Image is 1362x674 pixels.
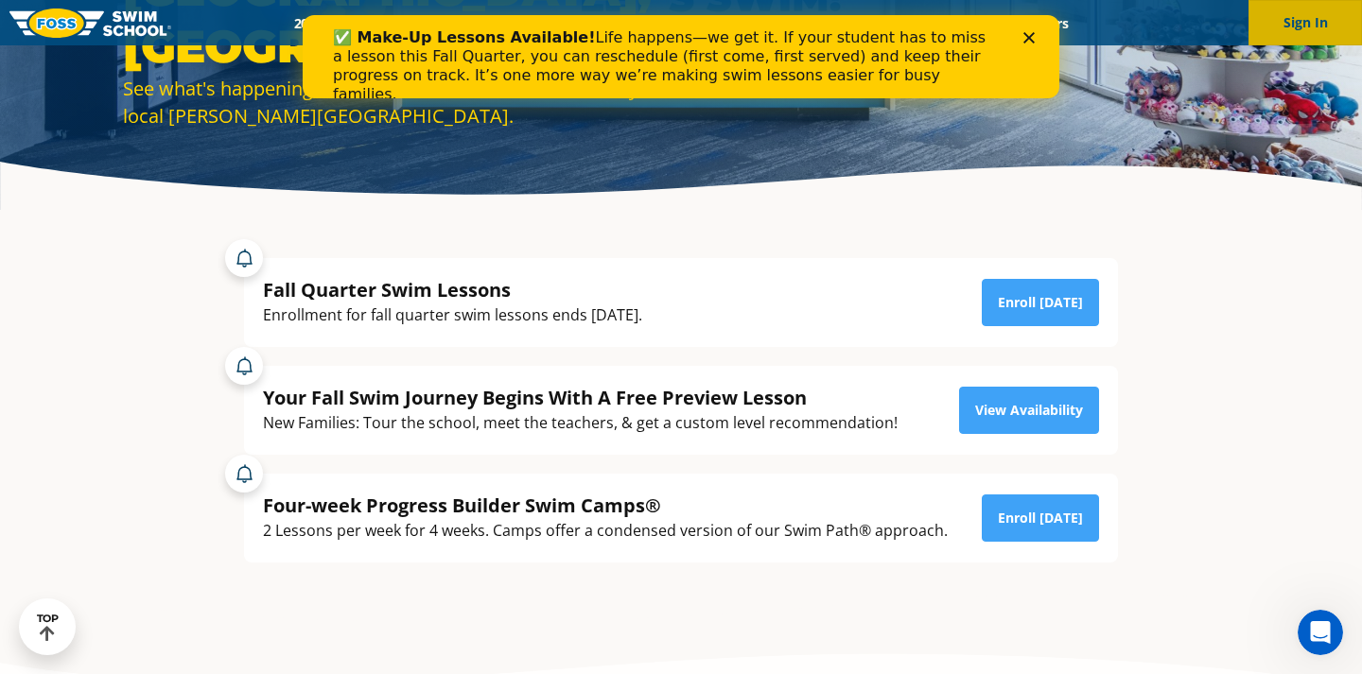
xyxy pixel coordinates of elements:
div: New Families: Tour the school, meet the teachers, & get a custom level recommendation! [263,410,898,436]
a: 2025 Calendar [277,14,395,32]
div: TOP [37,613,59,642]
div: Fall Quarter Swim Lessons [263,277,642,302]
iframe: Intercom live chat [1298,610,1343,655]
a: Enroll [DATE] [982,279,1099,326]
a: Careers [1006,14,1085,32]
b: ✅ Make-Up Lessons Available! [30,13,292,31]
a: About FOSS [641,14,747,32]
div: Enrollment for fall quarter swim lessons ends [DATE]. [263,302,642,328]
a: Blog [947,14,1006,32]
img: FOSS Swim School Logo [9,9,171,38]
div: Life happens—we get it. If your student has to miss a lesson this Fall Quarter, you can reschedul... [30,13,696,89]
a: Swim Path® Program [475,14,640,32]
a: Swim Like [PERSON_NAME] [746,14,947,32]
div: Four-week Progress Builder Swim Camps® [263,493,948,518]
div: See what's happening and find reasons to hit the water at your local [PERSON_NAME][GEOGRAPHIC_DATA]. [123,75,672,130]
div: Your Fall Swim Journey Begins With A Free Preview Lesson [263,385,898,410]
a: View Availability [959,387,1099,434]
div: 2 Lessons per week for 4 weeks. Camps offer a condensed version of our Swim Path® approach. [263,518,948,544]
div: Close [721,17,740,28]
a: Enroll [DATE] [982,494,1099,542]
iframe: Intercom live chat banner [303,15,1059,98]
a: Schools [395,14,475,32]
